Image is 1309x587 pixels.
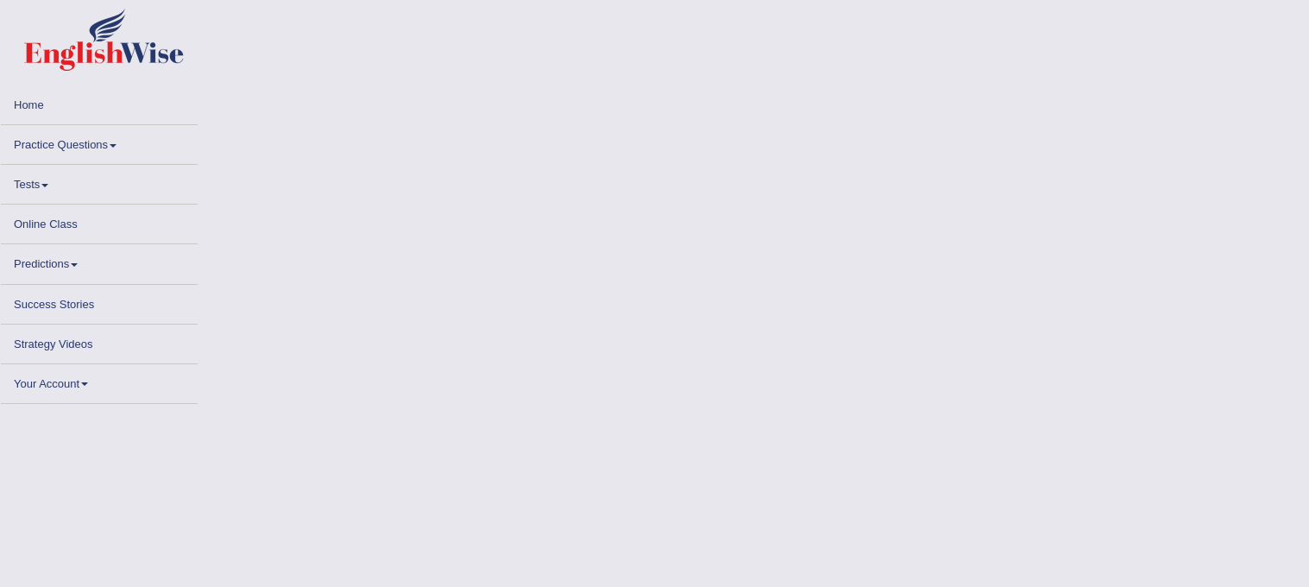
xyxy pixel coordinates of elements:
a: Home [1,85,198,119]
a: Tests [1,165,198,199]
a: Success Stories [1,285,198,319]
a: Online Class [1,205,198,238]
a: Your Account [1,364,198,398]
a: Predictions [1,244,198,278]
a: Strategy Videos [1,325,198,358]
a: Practice Questions [1,125,198,159]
